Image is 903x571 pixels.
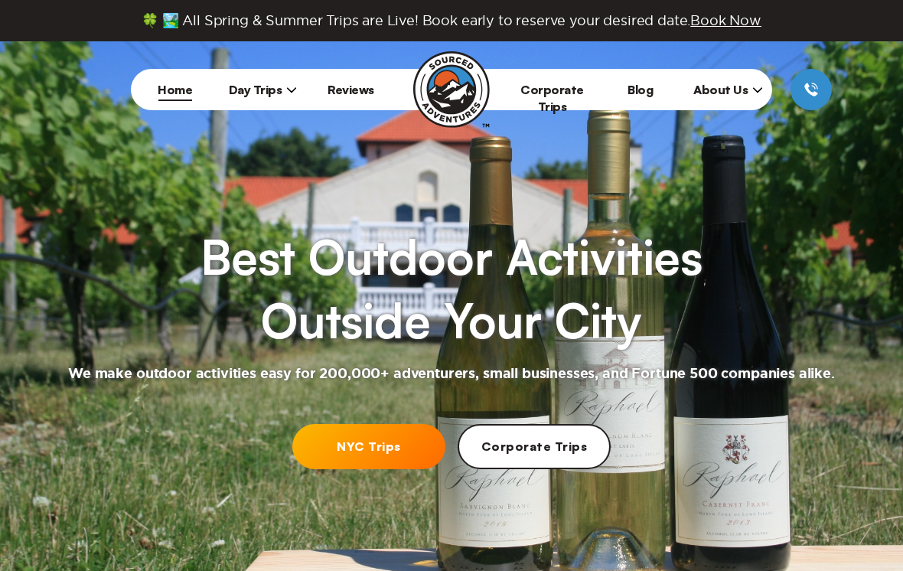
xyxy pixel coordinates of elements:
span: About Us [693,82,763,97]
span: 🍀 🏞️ All Spring & Summer Trips are Live! Book early to reserve your desired date. [142,12,761,29]
a: Blog [628,82,653,97]
h1: Best Outdoor Activities Outside Your City [200,225,703,353]
span: Book Now [690,13,761,28]
img: Sourced Adventures company logo [413,51,490,128]
h2: We make outdoor activities easy for 200,000+ adventurers, small businesses, and Fortune 500 compa... [68,365,835,383]
a: NYC Trips [292,424,445,469]
a: Corporate Trips [520,82,584,114]
span: Day Trips [229,82,298,97]
a: Reviews [328,82,374,97]
a: Home [158,82,192,97]
a: Corporate Trips [458,424,611,469]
